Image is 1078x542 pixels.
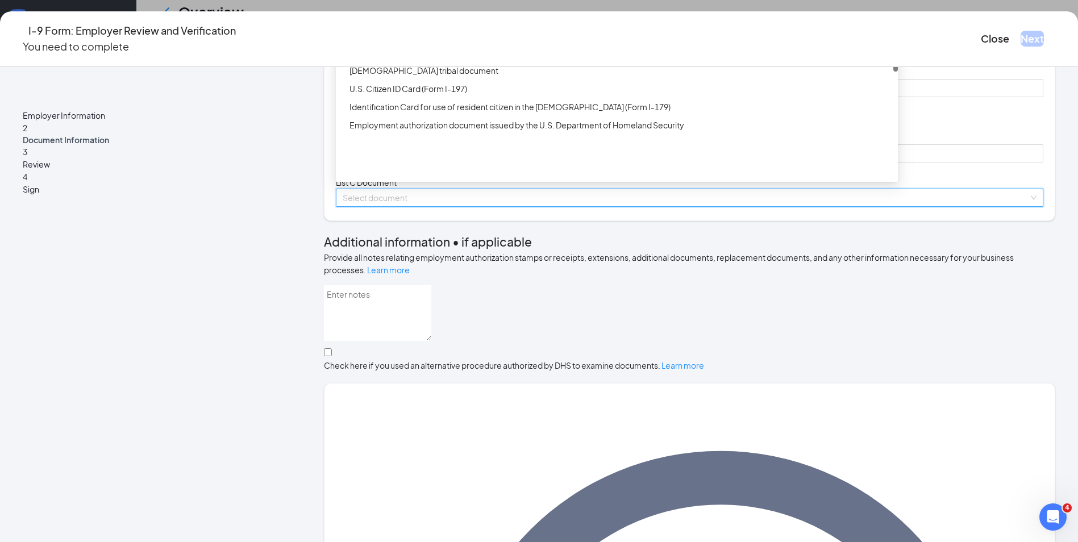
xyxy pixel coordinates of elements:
[23,109,281,122] span: Employer Information
[981,31,1009,47] button: Close
[1039,503,1067,531] iframe: Intercom live chat
[23,183,281,195] span: Sign
[23,134,281,145] span: Document Information
[324,348,332,356] input: Check here if you used an alternative procedure authorized by DHS to examine documents. Learn more
[661,360,704,370] a: Learn more
[23,39,236,55] p: You need to complete
[23,172,27,182] span: 4
[450,234,532,249] span: • if applicable
[23,123,27,133] span: 2
[1063,503,1072,512] span: 4
[336,177,397,187] span: List C Document
[23,158,281,170] span: Review
[324,252,1014,275] span: Provide all notes relating employment authorization stamps or receipts, extensions, additional do...
[324,359,704,372] div: Check here if you used an alternative procedure authorized by DHS to examine documents.
[1021,31,1044,47] button: Next
[367,265,410,275] a: Learn more
[349,64,891,77] div: [DEMOGRAPHIC_DATA] tribal document
[28,23,236,39] h4: I-9 Form: Employer Review and Verification
[23,147,27,157] span: 3
[349,101,891,113] div: Identification Card for use of resident citizen in the [DEMOGRAPHIC_DATA] (Form I-179)
[349,82,891,95] div: U.S. Citizen ID Card (Form I-197)
[324,234,450,249] span: Additional information
[349,119,891,131] div: Employment authorization document issued by the U.S. Department of Homeland Security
